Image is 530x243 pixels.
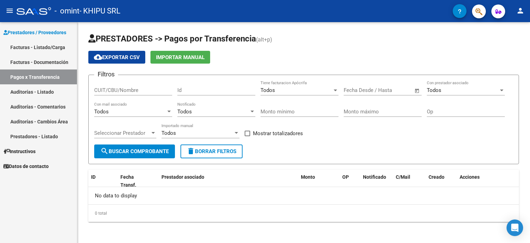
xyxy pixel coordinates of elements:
[94,130,150,136] span: Seleccionar Prestador
[393,170,426,193] datatable-header-cell: C/Mail
[426,170,457,193] datatable-header-cell: Creado
[3,29,66,36] span: Prestadores / Proveedores
[3,162,49,170] span: Datos de contacto
[180,144,243,158] button: Borrar Filtros
[55,3,79,19] span: - omint
[253,129,303,138] span: Mostrar totalizadores
[429,174,444,180] span: Creado
[94,109,109,115] span: Todos
[6,7,14,15] mat-icon: menu
[161,130,176,136] span: Todos
[88,170,118,193] datatable-header-cell: ID
[298,170,340,193] datatable-header-cell: Monto
[457,170,519,193] datatable-header-cell: Acciones
[516,7,524,15] mat-icon: person
[507,219,523,236] div: Open Intercom Messenger
[88,187,519,204] div: No data to display
[100,147,109,155] mat-icon: search
[3,148,36,155] span: Instructivos
[372,87,406,93] input: End date
[79,3,120,19] span: - KHIPU SRL
[150,51,210,64] button: Importar Manual
[94,54,140,60] span: Exportar CSV
[396,174,410,180] span: C/Mail
[187,147,195,155] mat-icon: delete
[177,109,192,115] span: Todos
[427,87,441,93] span: Todos
[88,51,145,64] button: Exportar CSV
[88,34,256,44] span: PRESTADORES -> Pagos por Transferencia
[301,174,315,180] span: Monto
[118,170,149,193] datatable-header-cell: Fecha Transf.
[100,148,169,155] span: Buscar Comprobante
[460,174,480,180] span: Acciones
[120,174,136,188] span: Fecha Transf.
[342,174,349,180] span: OP
[187,148,236,155] span: Borrar Filtros
[413,87,421,95] button: Open calendar
[88,205,519,222] div: 0 total
[360,170,393,193] datatable-header-cell: Notificado
[363,174,386,180] span: Notificado
[94,144,175,158] button: Buscar Comprobante
[94,69,118,79] h3: Filtros
[256,36,272,43] span: (alt+p)
[340,170,360,193] datatable-header-cell: OP
[91,174,96,180] span: ID
[344,87,366,93] input: Start date
[156,54,205,60] span: Importar Manual
[161,174,204,180] span: Prestador asociado
[159,170,298,193] datatable-header-cell: Prestador asociado
[94,53,102,61] mat-icon: cloud_download
[261,87,275,93] span: Todos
